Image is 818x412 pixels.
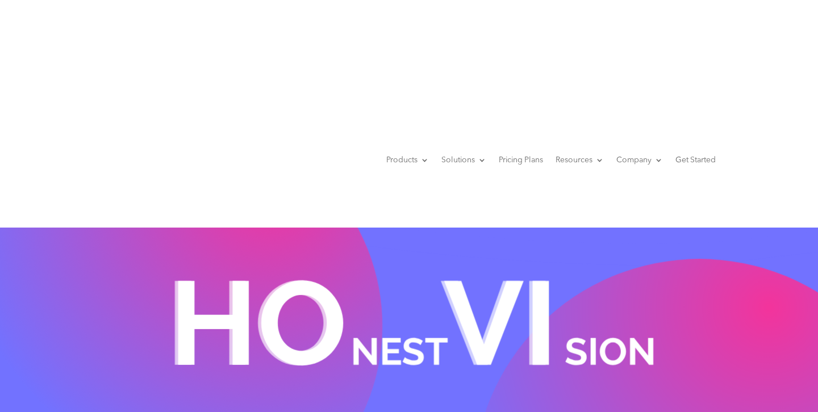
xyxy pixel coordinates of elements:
[675,138,716,182] a: Get Started
[616,138,663,182] a: Company
[499,138,543,182] a: Pricing Plans
[556,138,604,182] a: Resources
[386,138,429,182] a: Products
[441,138,486,182] a: Solutions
